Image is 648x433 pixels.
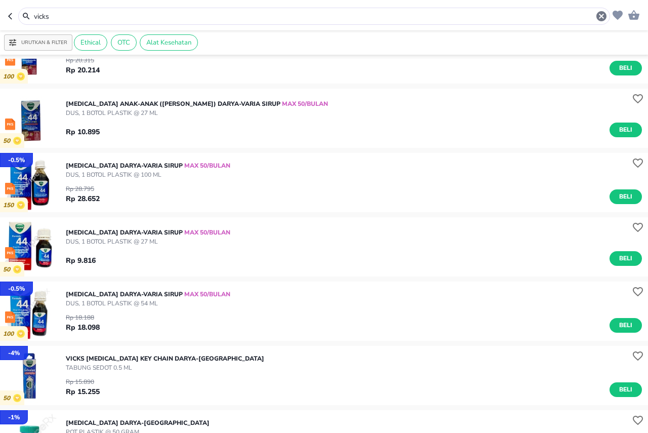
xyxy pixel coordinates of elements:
p: VICKS [MEDICAL_DATA] KEY CHAIN Darya-[GEOGRAPHIC_DATA] [66,354,264,363]
p: Urutkan & Filter [21,39,67,47]
img: prekursor-icon.04a7e01b.svg [5,54,15,66]
p: - 0.5 % [8,284,25,293]
img: prekursor-icon.04a7e01b.svg [5,311,15,323]
p: 50 [3,137,13,145]
input: Cari 4000+ produk di sini [33,11,595,22]
img: prekursor-icon.04a7e01b.svg [5,119,15,130]
span: Beli [617,191,634,202]
p: DUS, 1 BOTOL PLASTIK @ 54 ML [66,299,230,308]
p: Rp 18.188 [66,313,100,322]
span: Beli [617,63,634,73]
span: Beli [617,320,634,331]
span: Ethical [74,38,107,47]
button: Beli [610,251,642,266]
div: Ethical [74,34,107,51]
p: Rp 10.895 [66,127,100,137]
p: TABUNG SEDOT 0.5 ML [66,363,264,372]
button: Beli [610,318,642,333]
span: Beli [617,125,634,135]
span: Alat Kesehatan [140,38,197,47]
p: 50 [3,266,13,273]
span: MAX 50/BULAN [280,100,328,108]
p: [MEDICAL_DATA] ANAK-ANAK ([PERSON_NAME]) Darya-Varia SIRUP [66,99,328,108]
span: MAX 50/BULAN [183,290,230,298]
p: - 0.5 % [8,155,25,165]
span: MAX 50/BULAN [183,162,230,170]
p: Rp 28.652 [66,193,100,204]
div: OTC [111,34,137,51]
p: 100 [3,73,17,81]
p: DUS, 1 BOTOL PLASTIK @ 27 ML [66,237,230,246]
button: Beli [610,189,642,204]
p: Rp 9.816 [66,255,96,266]
p: [MEDICAL_DATA] Darya-[GEOGRAPHIC_DATA] [66,418,210,427]
button: Beli [610,61,642,75]
span: Beli [617,253,634,264]
img: prekursor-icon.04a7e01b.svg [5,247,15,259]
span: Beli [617,384,634,395]
button: Urutkan & Filter [4,34,72,51]
p: Rp 18.098 [66,322,100,333]
p: Rp 20.214 [66,65,100,75]
p: 50 [3,395,13,402]
p: Rp 28.795 [66,184,100,193]
button: Beli [610,382,642,397]
p: DUS, 1 BOTOL PLASTIK @ 27 ML [66,108,328,117]
p: - 4 % [8,348,20,358]
p: 100 [3,330,17,338]
button: Beli [610,123,642,137]
p: [MEDICAL_DATA] Darya-Varia SIRUP [66,161,230,170]
p: [MEDICAL_DATA] Darya-Varia SIRUP [66,228,230,237]
p: DUS, 1 BOTOL PLASTIK @ 100 ML [66,170,230,179]
div: Alat Kesehatan [140,34,198,51]
p: 150 [3,202,17,209]
span: OTC [111,38,136,47]
img: prekursor-icon.04a7e01b.svg [5,183,15,194]
p: [MEDICAL_DATA] Darya-Varia SIRUP [66,290,230,299]
p: Rp 15.255 [66,386,100,397]
span: MAX 50/BULAN [183,228,230,237]
p: Rp 15.890 [66,377,100,386]
p: - 1 % [8,413,20,422]
p: Rp 20.315 [66,56,100,65]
